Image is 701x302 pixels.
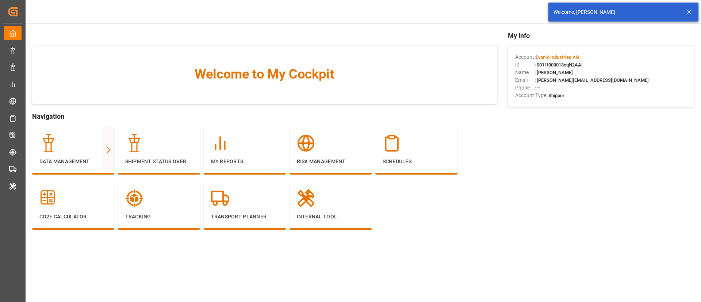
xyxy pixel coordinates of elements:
[535,62,583,68] span: : 0011t000013eqN2AAI
[535,85,540,91] span: : —
[297,158,364,165] p: Risk Management
[546,93,564,98] span: : Shipper
[535,77,649,83] span: : [PERSON_NAME][EMAIL_ADDRESS][DOMAIN_NAME]
[32,111,497,121] span: Navigation
[515,76,535,84] span: Email
[211,158,279,165] p: My Reports
[125,213,193,221] p: Tracking
[515,69,535,76] span: Name
[535,54,579,60] span: :
[125,158,193,165] p: Shipment Status Overview
[508,31,694,41] span: My Info
[535,70,573,75] span: : [PERSON_NAME]
[47,64,482,84] span: Welcome to My Cockpit
[553,8,679,16] div: Welcome, [PERSON_NAME]
[39,158,107,165] p: Data Management
[515,61,535,69] span: Id
[39,213,107,221] p: CO2e Calculator
[383,158,450,165] p: Schedules
[515,92,546,99] span: Account Type
[297,213,364,221] p: Internal Tool
[515,53,535,61] span: Account
[211,213,279,221] p: Transport Planner
[536,54,579,60] span: Evonik Industries AG
[515,84,535,92] span: Phone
